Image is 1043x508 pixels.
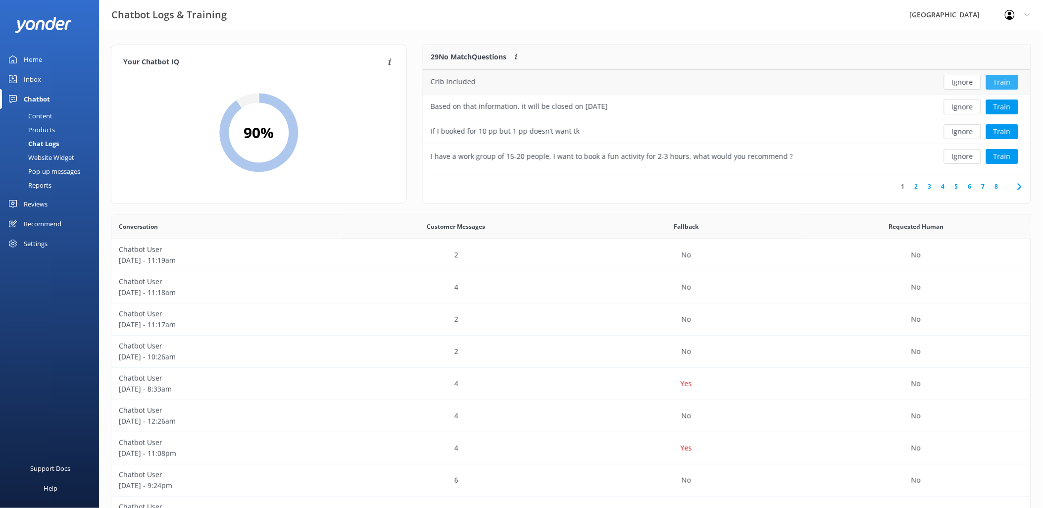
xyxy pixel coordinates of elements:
p: [DATE] - 12:26am [119,416,334,427]
div: Website Widget [6,151,74,164]
div: Chatbot [24,89,50,109]
p: 29 No Match Questions [431,51,506,62]
p: No [682,410,691,421]
p: No [911,314,921,325]
span: Fallback [674,222,698,231]
div: Chat Logs [6,137,59,151]
p: 2 [454,250,458,260]
p: No [911,346,921,357]
div: Reports [6,178,51,192]
p: Yes [681,378,692,389]
span: Customer Messages [427,222,486,231]
div: I have a work group of 15-20 people, I want to book a fun activity for 2-3 hours, what would you ... [431,151,793,162]
p: Chatbot User [119,437,334,448]
a: Website Widget [6,151,99,164]
div: Settings [24,234,48,254]
div: row [423,144,1031,169]
a: 1 [896,182,910,191]
a: 5 [950,182,963,191]
button: Ignore [944,124,981,139]
div: row [111,271,1031,304]
p: Chatbot User [119,469,334,480]
p: 6 [454,475,458,486]
p: [DATE] - 8:33am [119,384,334,395]
div: Inbox [24,69,41,89]
p: 4 [454,378,458,389]
p: 4 [454,443,458,454]
p: No [911,282,921,293]
div: Pop-up messages [6,164,80,178]
div: row [423,95,1031,119]
p: Chatbot User [119,341,334,352]
div: Reviews [24,194,48,214]
a: 2 [910,182,923,191]
p: No [682,282,691,293]
button: Train [986,149,1018,164]
h2: 90 % [244,121,274,145]
button: Ignore [944,149,981,164]
img: yonder-white-logo.png [15,17,72,33]
p: [DATE] - 11:18am [119,287,334,298]
p: No [911,443,921,454]
a: Reports [6,178,99,192]
p: Chatbot User [119,405,334,416]
div: row [111,336,1031,368]
a: 8 [990,182,1003,191]
p: Chatbot User [119,308,334,319]
p: [DATE] - 9:24pm [119,480,334,491]
a: Content [6,109,99,123]
div: Recommend [24,214,61,234]
div: Crib included [431,76,476,87]
p: No [911,475,921,486]
h3: Chatbot Logs & Training [111,7,227,23]
p: Yes [681,443,692,454]
p: 2 [454,346,458,357]
div: If I booked for 10 pp but 1 pp doesn’t want tk [431,126,580,137]
a: Chat Logs [6,137,99,151]
p: 2 [454,314,458,325]
p: [DATE] - 11:17am [119,319,334,330]
div: row [111,432,1031,464]
button: Train [986,124,1018,139]
a: Products [6,123,99,137]
p: Chatbot User [119,276,334,287]
p: Chatbot User [119,244,334,255]
div: row [111,368,1031,400]
p: 4 [454,410,458,421]
div: Help [44,478,57,498]
p: No [911,378,921,389]
a: Pop-up messages [6,164,99,178]
p: [DATE] - 11:19am [119,255,334,266]
p: No [682,250,691,260]
div: row [423,70,1031,95]
a: 3 [923,182,937,191]
p: No [682,475,691,486]
div: Content [6,109,52,123]
p: No [911,410,921,421]
div: row [423,119,1031,144]
a: 7 [977,182,990,191]
div: row [111,304,1031,336]
p: 4 [454,282,458,293]
a: 4 [937,182,950,191]
a: 6 [963,182,977,191]
div: row [111,464,1031,497]
button: Ignore [944,100,981,114]
span: Requested Human [889,222,944,231]
div: Products [6,123,55,137]
div: Based on that information, it will be closed on [DATE] [431,101,608,112]
button: Train [986,100,1018,114]
p: [DATE] - 10:26am [119,352,334,362]
div: grid [423,70,1031,169]
p: No [911,250,921,260]
button: Ignore [944,75,981,90]
p: No [682,346,691,357]
div: row [111,239,1031,271]
button: Train [986,75,1018,90]
div: row [111,400,1031,432]
p: Chatbot User [119,373,334,384]
div: Home [24,50,42,69]
h4: Your Chatbot IQ [123,57,385,68]
span: Conversation [119,222,158,231]
p: No [682,314,691,325]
